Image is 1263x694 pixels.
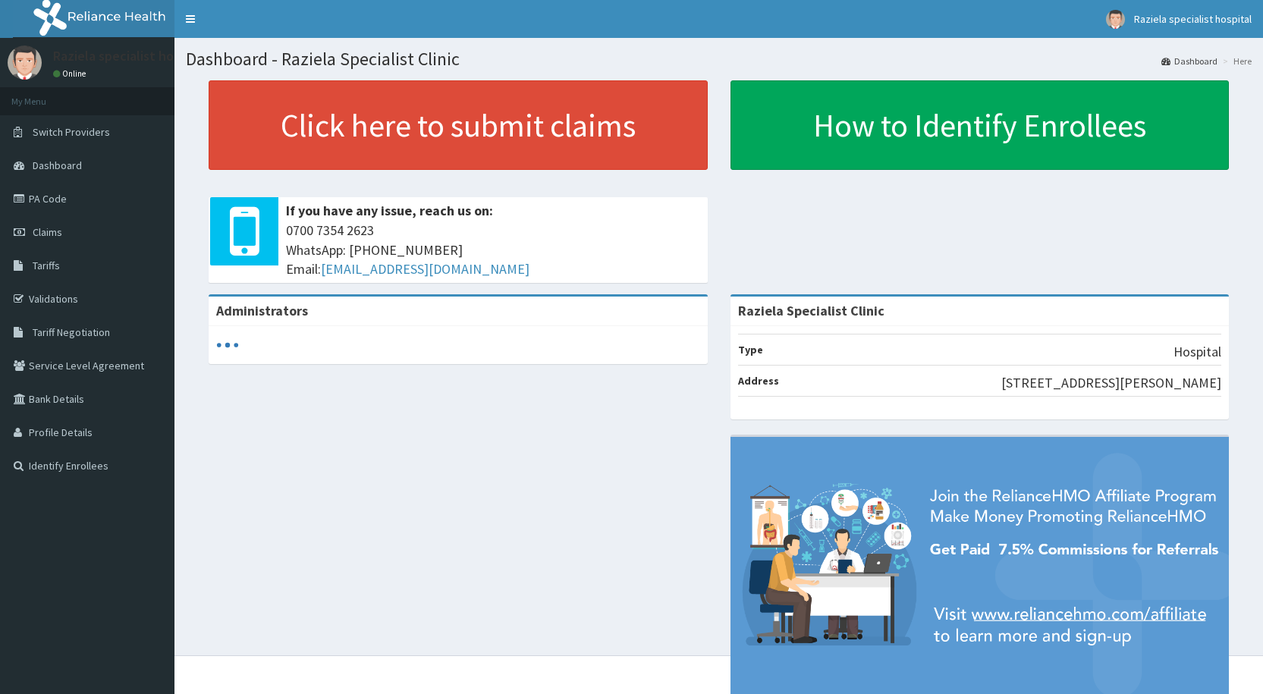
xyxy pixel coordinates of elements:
[53,68,90,79] a: Online
[1106,10,1125,29] img: User Image
[1219,55,1252,68] li: Here
[730,80,1230,170] a: How to Identify Enrollees
[53,49,207,63] p: Raziela specialist hospital
[33,259,60,272] span: Tariffs
[738,374,779,388] b: Address
[1161,55,1217,68] a: Dashboard
[1134,12,1252,26] span: Raziela specialist hospital
[286,221,700,279] span: 0700 7354 2623 WhatsApp: [PHONE_NUMBER] Email:
[33,125,110,139] span: Switch Providers
[738,343,763,356] b: Type
[33,325,110,339] span: Tariff Negotiation
[286,202,493,219] b: If you have any issue, reach us on:
[8,46,42,80] img: User Image
[321,260,529,278] a: [EMAIL_ADDRESS][DOMAIN_NAME]
[216,334,239,356] svg: audio-loading
[33,225,62,239] span: Claims
[1173,342,1221,362] p: Hospital
[33,159,82,172] span: Dashboard
[186,49,1252,69] h1: Dashboard - Raziela Specialist Clinic
[1001,373,1221,393] p: [STREET_ADDRESS][PERSON_NAME]
[209,80,708,170] a: Click here to submit claims
[216,302,308,319] b: Administrators
[738,302,884,319] strong: Raziela Specialist Clinic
